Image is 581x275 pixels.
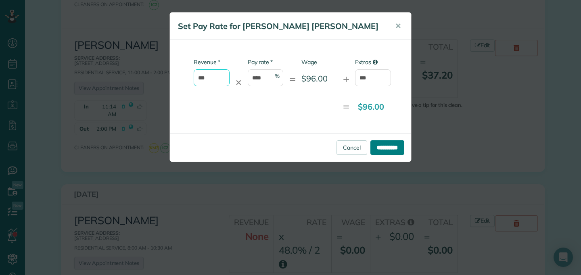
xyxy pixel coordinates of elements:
[395,21,401,31] span: ✕
[283,71,301,87] div: =
[355,58,391,66] label: Extras
[337,98,355,115] div: =
[275,72,280,80] span: %
[178,21,384,32] h5: Set Pay Rate for [PERSON_NAME] [PERSON_NAME]
[336,140,367,155] a: Cancel
[337,71,355,87] div: +
[194,58,220,66] label: Revenue
[230,77,247,88] div: ✕
[301,73,337,84] div: $96.00
[301,58,337,66] label: Wage
[248,58,273,66] label: Pay rate
[358,102,384,112] strong: $96.00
